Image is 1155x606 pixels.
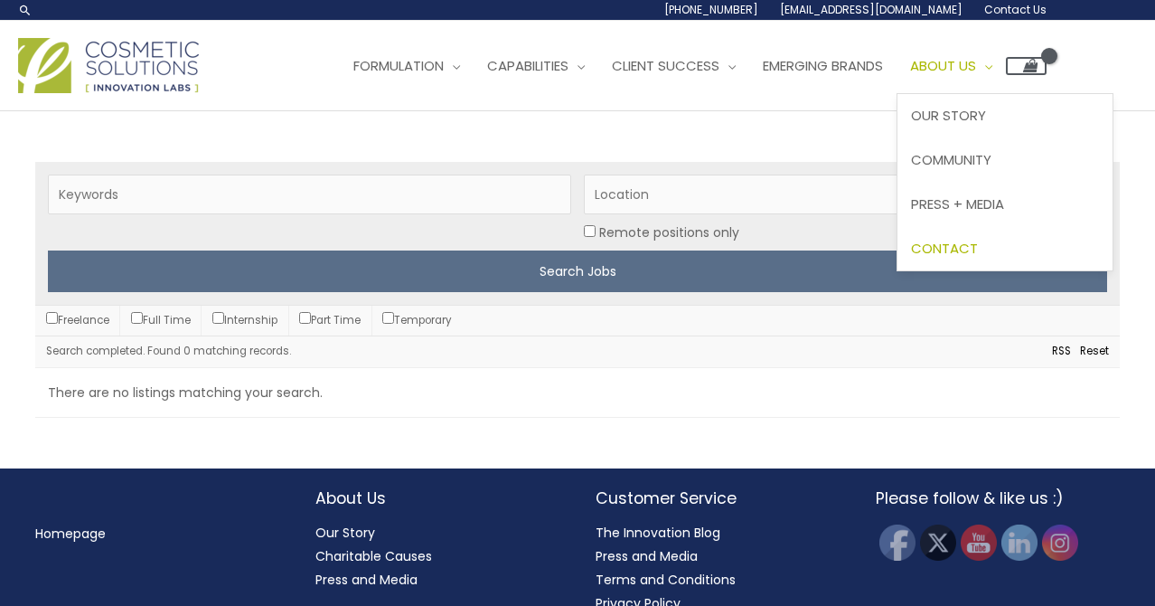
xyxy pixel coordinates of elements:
[487,56,568,75] span: Capabilities
[897,138,1113,183] a: Community
[1006,57,1047,75] a: View Shopping Cart, empty
[299,312,311,324] input: Part Time
[46,344,291,358] span: Search completed. Found 0 matching records.
[1043,342,1071,362] a: RSS
[584,175,1107,214] input: Location
[897,182,1113,226] a: Press + Media
[315,487,559,510] h2: About Us
[879,525,916,561] img: Facebook
[596,571,736,589] a: Terms and Conditions
[326,39,1047,93] nav: Site Navigation
[598,39,749,93] a: Client Success
[48,251,1107,292] input: Search Jobs
[382,313,452,327] label: Temporary
[315,524,375,542] a: Our Story
[876,487,1120,510] h2: Please follow & like us :)
[911,239,978,258] span: Contact
[35,525,106,543] a: Homepage
[596,487,840,510] h2: Customer Service
[299,313,361,327] label: Part Time
[911,194,1004,213] span: Press + Media
[596,524,720,542] a: The Innovation Blog
[1071,342,1109,362] a: Reset
[897,39,1006,93] a: About Us
[46,312,58,324] input: Freelance
[48,175,571,214] input: Keywords
[911,150,991,169] span: Community
[584,225,596,237] input: Location
[18,3,33,17] a: Search icon link
[382,312,394,324] input: Temporary
[131,313,191,327] label: Full Time
[131,312,143,324] input: Full Time
[353,56,444,75] span: Formulation
[35,522,279,545] nav: Menu
[897,94,1113,138] a: Our Story
[920,525,956,561] img: Twitter
[596,547,698,565] a: Press and Media
[46,313,109,327] label: Freelance
[212,313,277,327] label: Internship
[315,547,432,565] a: Charitable Causes
[340,39,474,93] a: Formulation
[780,2,963,17] span: [EMAIL_ADDRESS][DOMAIN_NAME]
[474,39,598,93] a: Capabilities
[749,39,897,93] a: Emerging Brands
[212,312,224,324] input: Internship
[664,2,758,17] span: [PHONE_NUMBER]
[35,368,1120,418] li: There are no listings matching your search.
[18,38,199,93] img: Cosmetic Solutions Logo
[911,106,986,125] span: Our Story
[315,521,559,592] nav: About Us
[315,571,418,589] a: Press and Media
[763,56,883,75] span: Emerging Brands
[599,221,739,244] label: Remote positions only
[612,56,719,75] span: Client Success
[910,56,976,75] span: About Us
[897,226,1113,270] a: Contact
[984,2,1047,17] span: Contact Us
